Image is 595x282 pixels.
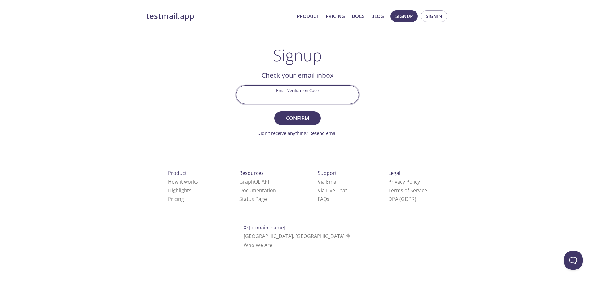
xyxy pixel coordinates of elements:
span: © [DOMAIN_NAME] [244,224,285,231]
button: Signup [390,10,418,22]
span: Resources [239,170,264,176]
a: testmail.app [146,11,292,21]
a: How it works [168,178,198,185]
span: Legal [388,170,400,176]
span: [GEOGRAPHIC_DATA], [GEOGRAPHIC_DATA] [244,233,352,240]
a: FAQ [318,196,329,202]
a: Highlights [168,187,192,194]
button: Signin [421,10,447,22]
a: Terms of Service [388,187,427,194]
button: Confirm [274,111,321,125]
a: Pricing [168,196,184,202]
a: DPA (GDPR) [388,196,416,202]
a: Documentation [239,187,276,194]
span: s [327,196,329,202]
a: Docs [352,12,364,20]
span: Support [318,170,337,176]
a: Didn't receive anything? Resend email [257,130,338,136]
a: Product [297,12,319,20]
a: Blog [371,12,384,20]
iframe: Help Scout Beacon - Open [564,251,583,270]
span: Signup [395,12,413,20]
a: Pricing [326,12,345,20]
a: Status Page [239,196,267,202]
h1: Signup [273,46,322,64]
a: Privacy Policy [388,178,420,185]
span: Signin [426,12,442,20]
span: Confirm [281,114,314,123]
a: Via Live Chat [318,187,347,194]
h2: Check your email inbox [236,70,359,80]
a: Who We Are [244,242,272,249]
a: GraphQL API [239,178,269,185]
span: Product [168,170,187,176]
strong: testmail [146,11,178,21]
a: Via Email [318,178,339,185]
